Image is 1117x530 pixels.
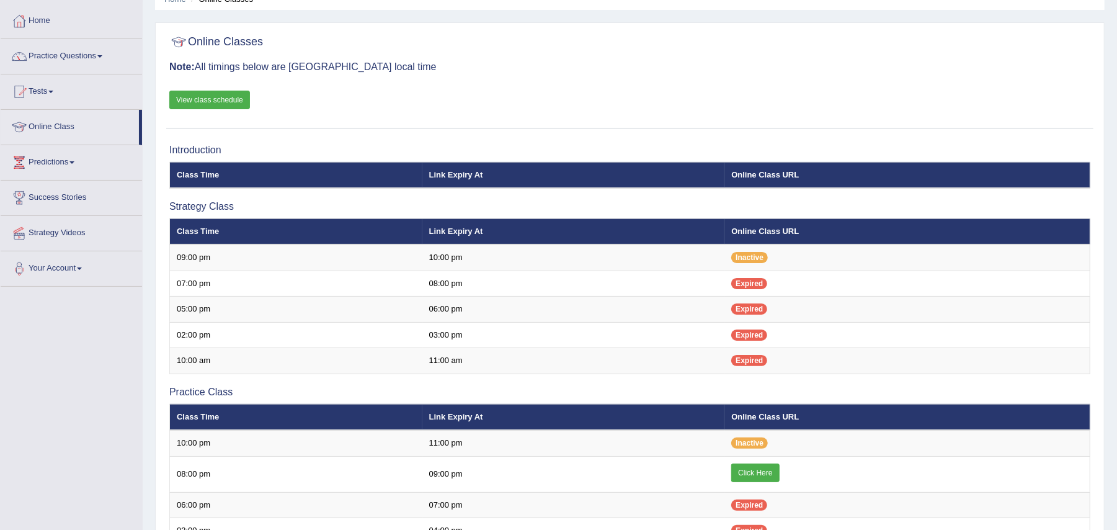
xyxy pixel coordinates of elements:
[731,303,767,315] span: Expired
[169,61,195,72] b: Note:
[422,404,725,430] th: Link Expiry At
[422,430,725,456] td: 11:00 pm
[170,322,422,348] td: 02:00 pm
[169,387,1090,398] h3: Practice Class
[422,245,725,271] td: 10:00 pm
[724,404,1090,430] th: Online Class URL
[170,430,422,456] td: 10:00 pm
[170,348,422,374] td: 10:00 am
[169,61,1090,73] h3: All timings below are [GEOGRAPHIC_DATA] local time
[422,322,725,348] td: 03:00 pm
[170,297,422,323] td: 05:00 pm
[170,245,422,271] td: 09:00 pm
[422,162,725,188] th: Link Expiry At
[1,74,142,106] a: Tests
[1,145,142,176] a: Predictions
[731,355,767,366] span: Expired
[170,271,422,297] td: 07:00 pm
[724,162,1090,188] th: Online Class URL
[422,218,725,245] th: Link Expiry At
[169,91,250,109] a: View class schedule
[731,330,767,341] span: Expired
[169,145,1090,156] h3: Introduction
[731,438,768,449] span: Inactive
[1,39,142,70] a: Practice Questions
[422,297,725,323] td: 06:00 pm
[731,464,779,482] a: Click Here
[1,251,142,282] a: Your Account
[170,218,422,245] th: Class Time
[1,4,142,35] a: Home
[422,271,725,297] td: 08:00 pm
[170,492,422,518] td: 06:00 pm
[169,201,1090,212] h3: Strategy Class
[724,218,1090,245] th: Online Class URL
[731,252,768,263] span: Inactive
[1,181,142,212] a: Success Stories
[422,492,725,518] td: 07:00 pm
[170,162,422,188] th: Class Time
[1,110,139,141] a: Online Class
[170,456,422,492] td: 08:00 pm
[731,278,767,289] span: Expired
[170,404,422,430] th: Class Time
[731,500,767,511] span: Expired
[169,33,263,52] h2: Online Classes
[1,216,142,247] a: Strategy Videos
[422,348,725,374] td: 11:00 am
[422,456,725,492] td: 09:00 pm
